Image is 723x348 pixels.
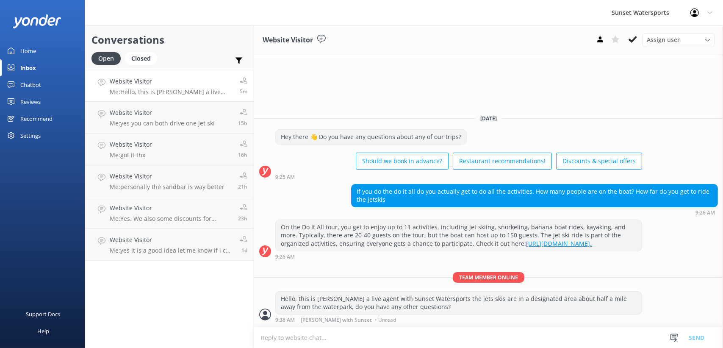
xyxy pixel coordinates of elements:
[85,134,254,165] a: Website VisitorMe:got it thx16h
[125,52,157,65] div: Closed
[110,172,224,181] h4: Website Visitor
[85,197,254,229] a: Website VisitorMe:Yes. We also some discounts for September. When will you be in [GEOGRAPHIC_DATA...
[276,130,466,144] div: Hey there 👋 Do you have any questions about any of our trips?
[695,210,715,215] strong: 9:26 AM
[110,247,233,254] p: Me: yes it is a good idea let me know if i can be of any help deciding which trip
[110,215,232,223] p: Me: Yes. We also some discounts for September. When will you be in [GEOGRAPHIC_DATA]?
[20,110,53,127] div: Recommend
[20,59,36,76] div: Inbox
[475,115,502,122] span: [DATE]
[375,317,396,323] span: • Unread
[110,77,233,86] h4: Website Visitor
[110,235,233,245] h4: Website Visitor
[91,32,247,48] h2: Conversations
[556,153,642,170] button: Discounts & special offers
[352,184,717,207] div: If you do the do it all do you actually get to do all the activities. How many people are on the ...
[110,120,215,127] p: Me: yes you can both drive one jet ski
[275,174,642,180] div: Aug 30 2025 08:25am (UTC -05:00) America/Cancun
[110,183,224,191] p: Me: personally the sandbar is way better
[301,317,372,323] span: [PERSON_NAME] with Sunset
[275,175,295,180] strong: 9:25 AM
[275,317,295,323] strong: 9:38 AM
[275,317,642,323] div: Aug 30 2025 08:38am (UTC -05:00) America/Cancun
[643,33,715,47] div: Assign User
[37,323,49,340] div: Help
[356,153,449,170] button: Should we book in advance?
[110,140,152,149] h4: Website Visitor
[275,254,295,259] strong: 9:26 AM
[647,35,680,45] span: Assign user
[26,306,61,323] div: Support Docs
[110,203,232,213] h4: Website Visitor
[276,292,642,314] div: Hello, this is [PERSON_NAME] a live agent with Sunset Watersports the jets skis are in a designat...
[241,247,247,254] span: Aug 29 2025 07:13am (UTC -05:00) America/Cancun
[526,239,592,248] a: [URL][DOMAIN_NAME].
[263,35,313,46] h3: Website Visitor
[238,151,247,159] span: Aug 29 2025 04:16pm (UTC -05:00) America/Cancun
[110,88,233,96] p: Me: Hello, this is [PERSON_NAME] a live agent with Sunset Watersports the jets skis are in a desi...
[91,53,125,63] a: Open
[20,127,41,144] div: Settings
[91,52,121,65] div: Open
[20,42,36,59] div: Home
[110,151,152,159] p: Me: got it thx
[85,229,254,261] a: Website VisitorMe:yes it is a good idea let me know if i can be of any help deciding which trip1d
[453,272,524,283] span: Team member online
[275,253,642,259] div: Aug 30 2025 08:26am (UTC -05:00) America/Cancun
[238,183,247,190] span: Aug 29 2025 10:56am (UTC -05:00) America/Cancun
[125,53,161,63] a: Closed
[238,120,247,127] span: Aug 29 2025 05:17pm (UTC -05:00) America/Cancun
[240,88,247,95] span: Aug 30 2025 08:38am (UTC -05:00) America/Cancun
[351,209,718,215] div: Aug 30 2025 08:26am (UTC -05:00) America/Cancun
[453,153,552,170] button: Restaurant recommendations!
[276,220,642,251] div: On the Do It All tour, you get to enjoy up to 11 activities, including jet skiing, snorkeling, ba...
[85,102,254,134] a: Website VisitorMe:yes you can both drive one jet ski15h
[13,14,61,28] img: yonder-white-logo.png
[85,165,254,197] a: Website VisitorMe:personally the sandbar is way better21h
[85,70,254,102] a: Website VisitorMe:Hello, this is [PERSON_NAME] a live agent with Sunset Watersports the jets skis...
[20,76,41,93] div: Chatbot
[110,108,215,117] h4: Website Visitor
[20,93,41,110] div: Reviews
[238,215,247,222] span: Aug 29 2025 09:37am (UTC -05:00) America/Cancun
